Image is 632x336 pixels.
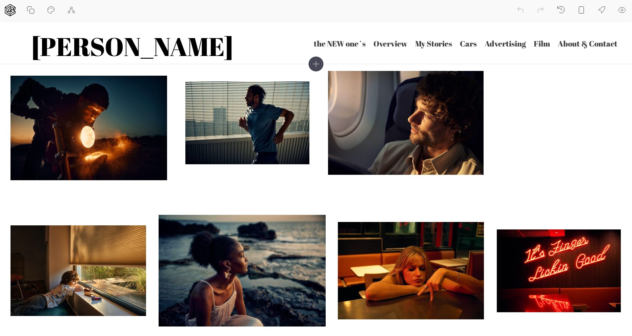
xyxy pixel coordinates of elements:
[32,27,220,57] a: [PERSON_NAME]
[460,34,477,53] a: Cars
[32,27,233,66] button: [PERSON_NAME]
[373,34,407,53] a: Overview
[557,5,565,15] div: Backups
[415,34,452,53] a: My Stories
[558,34,617,53] a: About & Contact
[534,34,550,53] a: Film
[314,34,366,53] a: the NEW one´s
[485,34,526,53] a: Advertising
